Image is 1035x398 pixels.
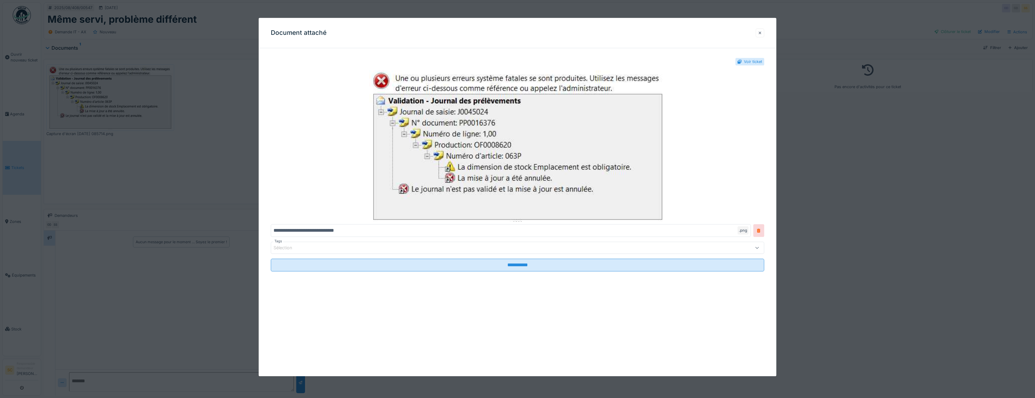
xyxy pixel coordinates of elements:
[273,239,283,244] label: Tags
[271,70,764,222] img: fe2244d2-14ea-4f9c-94df-97fae5c8cd97-Capture%20d%27%C3%A9cran%202025-08-12%20085714.png
[274,245,301,251] div: Sélection
[738,226,748,234] div: .png
[744,59,762,65] div: Voir ticket
[271,29,327,37] h3: Document attaché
